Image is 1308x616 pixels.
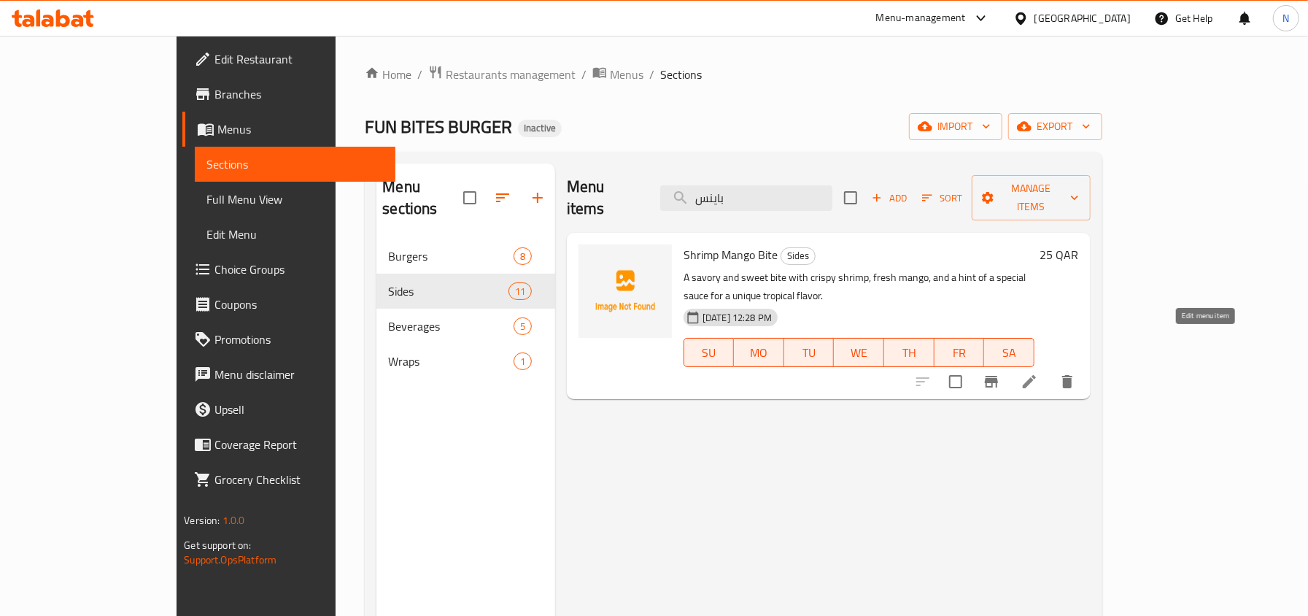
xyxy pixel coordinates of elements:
button: TH [884,338,934,367]
a: Edit Restaurant [182,42,395,77]
span: TU [790,342,829,363]
button: SA [984,338,1034,367]
img: Shrimp Mango Bite [578,245,672,338]
span: Shrimp Mango Bite [684,244,778,266]
span: [DATE] 12:28 PM [697,311,778,325]
button: delete [1050,364,1085,399]
span: SU [690,342,728,363]
input: search [660,185,832,211]
button: Sort [918,187,966,209]
span: export [1020,118,1091,136]
span: FUN BITES BURGER [365,110,512,143]
span: Version: [184,511,220,530]
span: 1 [514,355,531,369]
a: Full Menu View [195,182,395,217]
span: Get support on: [184,536,251,555]
button: SU [684,338,734,367]
div: [GEOGRAPHIC_DATA] [1034,10,1131,26]
span: Grocery Checklist [214,471,383,488]
button: import [909,113,1002,140]
button: export [1008,113,1102,140]
span: Sort sections [485,180,520,215]
span: Menu disclaimer [214,366,383,383]
span: Add item [866,187,913,209]
li: / [417,66,422,83]
a: Coupons [182,287,395,322]
span: Restaurants management [446,66,576,83]
div: items [514,317,532,335]
nav: breadcrumb [365,65,1102,84]
span: 11 [509,285,531,299]
span: Upsell [214,401,383,418]
span: TH [890,342,929,363]
span: Sort items [913,187,972,209]
div: Inactive [518,120,562,137]
span: Edit Restaurant [214,50,383,68]
a: Restaurants management [428,65,576,84]
p: A savory and sweet bite with crispy shrimp, fresh mango, and a hint of a special sauce for a uniq... [684,269,1034,305]
a: Promotions [182,322,395,357]
span: 8 [514,250,531,263]
button: Add section [520,180,555,215]
a: Grocery Checklist [182,462,395,497]
button: Add [866,187,913,209]
button: WE [834,338,884,367]
div: Sides11 [376,274,555,309]
div: Burgers8 [376,239,555,274]
span: Wraps [388,353,513,370]
div: Menu-management [876,9,966,27]
span: Manage items [983,180,1078,216]
span: Sort [922,190,962,207]
span: Select section [835,182,866,213]
button: Branch-specific-item [974,364,1009,399]
span: SA [990,342,1029,363]
span: WE [840,342,878,363]
a: Branches [182,77,395,112]
a: Choice Groups [182,252,395,287]
span: Choice Groups [214,261,383,278]
nav: Menu sections [376,233,555,385]
h6: 25 QAR [1040,245,1079,265]
span: MO [740,342,778,363]
span: Coverage Report [214,436,383,453]
div: Beverages5 [376,309,555,344]
button: MO [734,338,784,367]
a: Menu disclaimer [182,357,395,392]
a: Menus [592,65,643,84]
a: Coverage Report [182,427,395,462]
span: Select to update [940,366,971,397]
button: TU [784,338,835,367]
span: Sections [660,66,702,83]
span: Menus [610,66,643,83]
span: Inactive [518,122,562,134]
span: Sections [206,155,383,173]
div: items [514,353,532,370]
span: N [1282,10,1289,26]
li: / [581,66,587,83]
span: Burgers [388,247,513,265]
button: Manage items [972,175,1090,220]
span: Select all sections [454,182,485,213]
a: Upsell [182,392,395,427]
button: FR [934,338,985,367]
span: import [921,118,991,136]
li: / [649,66,654,83]
span: Add [870,190,909,207]
h2: Menu sections [382,176,463,220]
a: Menus [182,112,395,147]
a: Edit Menu [195,217,395,252]
span: Coupons [214,296,383,313]
span: Sides [388,282,508,300]
a: Sections [195,147,395,182]
a: Support.OpsPlatform [184,550,276,569]
span: Full Menu View [206,190,383,208]
span: 5 [514,320,531,334]
div: items [514,247,532,265]
span: Beverages [388,317,513,335]
span: Sides [781,247,815,264]
span: Menus [217,120,383,138]
span: FR [940,342,979,363]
